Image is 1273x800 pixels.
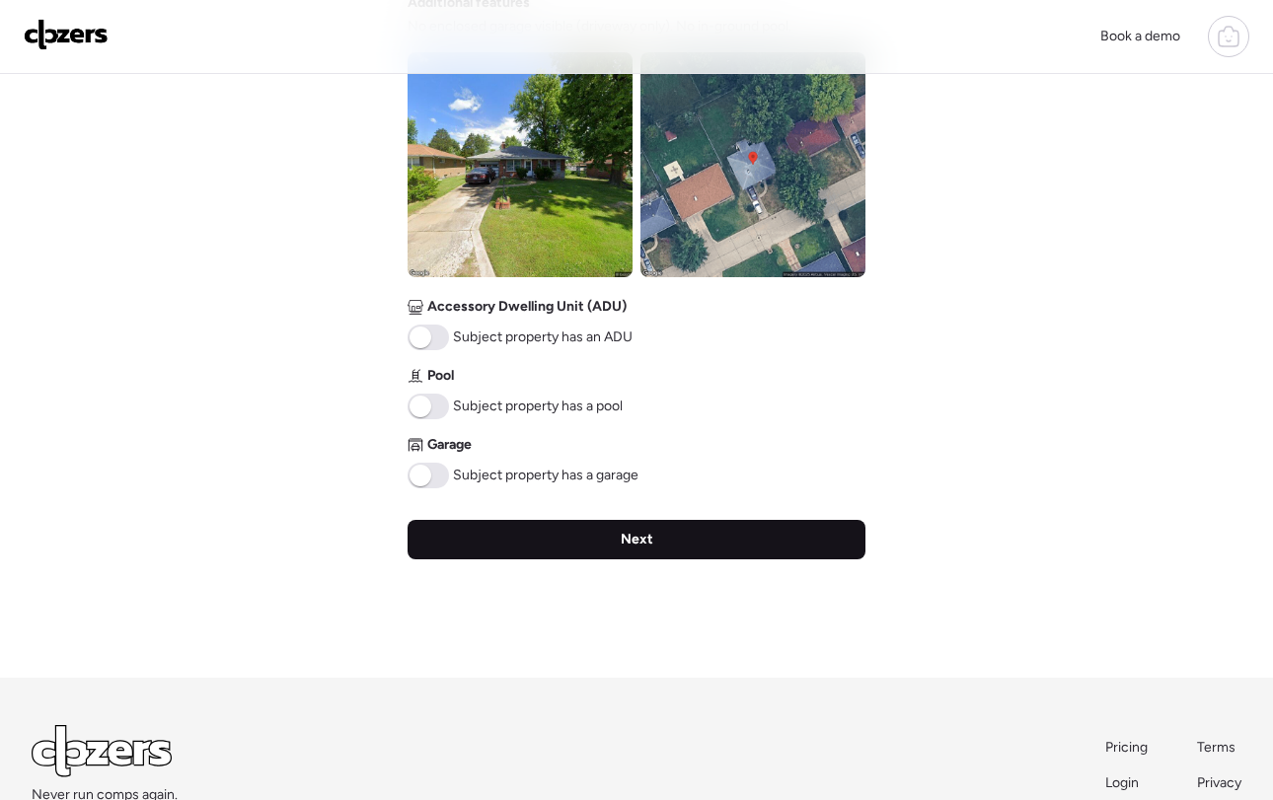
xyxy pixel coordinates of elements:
[1105,774,1139,791] span: Login
[1197,739,1236,756] span: Terms
[1197,738,1241,758] a: Terms
[1100,28,1180,44] span: Book a demo
[1105,738,1150,758] a: Pricing
[1105,773,1150,793] a: Login
[453,397,623,416] span: Subject property has a pool
[32,725,172,777] img: Logo Light
[453,327,633,347] span: Subject property has an ADU
[1197,774,1241,791] span: Privacy
[24,19,109,50] img: Logo
[427,297,627,317] span: Accessory Dwelling Unit (ADU)
[621,530,653,549] span: Next
[427,435,472,455] span: Garage
[1197,773,1241,793] a: Privacy
[453,466,638,485] span: Subject property has a garage
[1105,739,1148,756] span: Pricing
[427,366,454,386] span: Pool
